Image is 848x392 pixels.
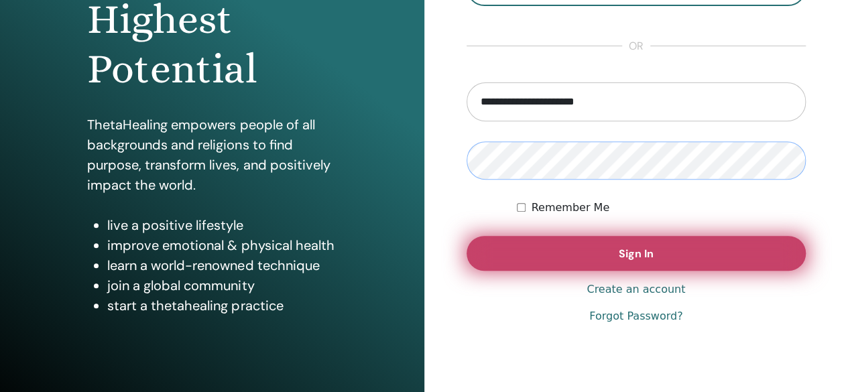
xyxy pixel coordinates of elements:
div: Keep me authenticated indefinitely or until I manually logout [517,200,806,216]
label: Remember Me [531,200,609,216]
li: improve emotional & physical health [107,235,337,255]
span: or [622,38,650,54]
li: learn a world-renowned technique [107,255,337,275]
p: ThetaHealing empowers people of all backgrounds and religions to find purpose, transform lives, a... [87,115,337,195]
span: Sign In [619,247,654,261]
li: start a thetahealing practice [107,296,337,316]
li: join a global community [107,275,337,296]
a: Create an account [587,281,685,298]
a: Forgot Password? [589,308,682,324]
li: live a positive lifestyle [107,215,337,235]
button: Sign In [467,236,806,271]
